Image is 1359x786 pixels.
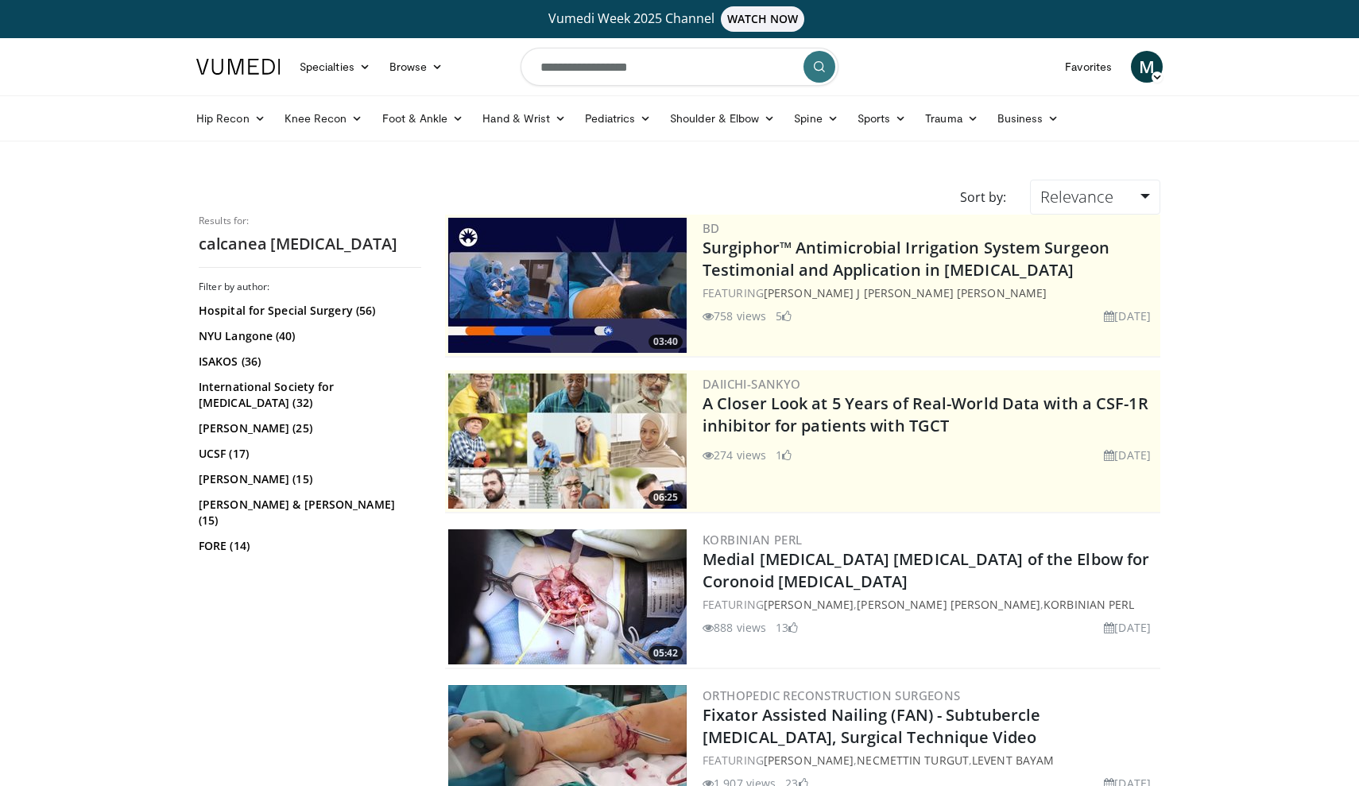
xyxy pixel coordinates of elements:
a: [PERSON_NAME] J [PERSON_NAME] [PERSON_NAME] [764,285,1047,300]
a: 06:25 [448,374,687,509]
li: [DATE] [1104,308,1151,324]
a: [PERSON_NAME] [764,597,854,612]
span: Relevance [1040,186,1113,207]
a: Hospital for Special Surgery (56) [199,303,417,319]
a: Necmettin Turgut [857,753,969,768]
a: ISAKOS (36) [199,354,417,370]
li: 13 [776,619,798,636]
a: 03:40 [448,218,687,353]
li: 888 views [703,619,766,636]
span: 06:25 [649,490,683,505]
a: [PERSON_NAME] [764,753,854,768]
a: Knee Recon [275,103,373,134]
img: 3bdbf933-769d-4025-a0b0-14e0145b0950.300x170_q85_crop-smart_upscale.jpg [448,529,687,664]
a: Levent Bayam [972,753,1054,768]
a: Orthopedic Reconstruction Surgeons [703,687,961,703]
li: 1 [776,447,792,463]
a: Business [988,103,1069,134]
a: Hand & Wrist [473,103,575,134]
img: VuMedi Logo [196,59,281,75]
a: Specialties [290,51,380,83]
a: Hip Recon [187,103,275,134]
a: A Closer Look at 5 Years of Real-World Data with a CSF-1R inhibitor for patients with TGCT [703,393,1148,436]
a: 05:42 [448,529,687,664]
a: Fixator Assisted Nailing (FAN) - Subtubercle [MEDICAL_DATA], Surgical Technique Video [703,704,1040,748]
a: Foot & Ankle [373,103,474,134]
div: FEATURING [703,285,1157,301]
a: Korbinian Perl [1043,597,1134,612]
div: FEATURING , , [703,752,1157,769]
a: Pediatrics [575,103,660,134]
div: FEATURING , , [703,596,1157,613]
a: Daiichi-Sankyo [703,376,801,392]
a: [PERSON_NAME] (15) [199,471,417,487]
a: NYU Langone (40) [199,328,417,344]
a: Sports [848,103,916,134]
a: [PERSON_NAME] [PERSON_NAME] [857,597,1040,612]
a: Medial [MEDICAL_DATA] [MEDICAL_DATA] of the Elbow for Coronoid [MEDICAL_DATA] [703,548,1149,592]
a: Vumedi Week 2025 ChannelWATCH NOW [199,6,1160,32]
h3: Filter by author: [199,281,421,293]
span: 03:40 [649,335,683,349]
a: Favorites [1055,51,1121,83]
li: 758 views [703,308,766,324]
a: Surgiphor™ Antimicrobial Irrigation System Surgeon Testimonial and Application in [MEDICAL_DATA] [703,237,1109,281]
a: M [1131,51,1163,83]
li: [DATE] [1104,619,1151,636]
input: Search topics, interventions [521,48,838,86]
p: Results for: [199,215,421,227]
a: Spine [784,103,847,134]
a: Korbinian Perl [703,532,803,548]
img: 93c22cae-14d1-47f0-9e4a-a244e824b022.png.300x170_q85_crop-smart_upscale.jpg [448,374,687,509]
li: [DATE] [1104,447,1151,463]
a: International Society for [MEDICAL_DATA] (32) [199,379,417,411]
a: [PERSON_NAME] & [PERSON_NAME] (15) [199,497,417,529]
a: [PERSON_NAME] (25) [199,420,417,436]
h2: calcanea [MEDICAL_DATA] [199,234,421,254]
a: Browse [380,51,453,83]
a: BD [703,220,720,236]
a: UCSF (17) [199,446,417,462]
img: 70422da6-974a-44ac-bf9d-78c82a89d891.300x170_q85_crop-smart_upscale.jpg [448,218,687,353]
span: 05:42 [649,646,683,660]
li: 5 [776,308,792,324]
li: 274 views [703,447,766,463]
a: Trauma [916,103,988,134]
a: FORE (14) [199,538,417,554]
a: Relevance [1030,180,1160,215]
div: Sort by: [948,180,1018,215]
a: Shoulder & Elbow [660,103,784,134]
span: WATCH NOW [721,6,805,32]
